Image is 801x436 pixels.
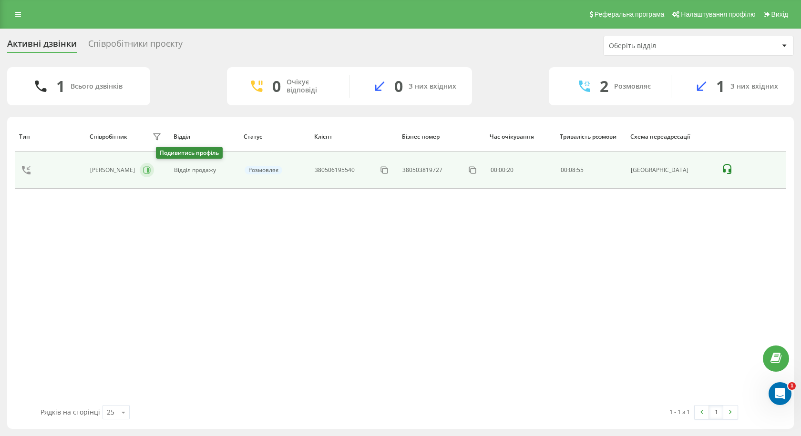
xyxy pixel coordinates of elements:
span: Рядків на сторінці [41,407,100,416]
div: Тривалість розмови [560,133,621,140]
div: Тип [19,133,81,140]
div: 380503819727 [402,167,442,173]
div: Розмовляє [245,166,282,174]
div: 1 [56,77,65,95]
span: Реферальна програма [595,10,665,18]
div: [GEOGRAPHIC_DATA] [631,167,710,173]
span: 08 [569,166,575,174]
div: Оберіть відділ [609,42,723,50]
div: Співробітник [90,133,127,140]
div: 1 [716,77,725,95]
div: Подивитись профіль [156,147,223,159]
span: 00 [561,166,567,174]
div: 25 [107,407,114,417]
div: Активні дзвінки [7,39,77,53]
span: 55 [577,166,584,174]
div: Статус [244,133,305,140]
div: : : [561,167,584,173]
span: 1 [788,382,796,390]
div: Співробітники проєкту [88,39,183,53]
div: 1 - 1 з 1 [669,407,690,416]
div: Очікує відповіді [287,78,335,94]
div: 00:00:20 [491,167,550,173]
div: Відділ [174,133,235,140]
div: 2 [600,77,608,95]
span: Вихід [771,10,788,18]
div: З них вхідних [730,82,778,91]
iframe: Intercom live chat [769,382,791,405]
div: Розмовляє [614,82,651,91]
div: З них вхідних [409,82,456,91]
a: 1 [709,406,723,419]
div: 0 [394,77,403,95]
div: Клієнт [314,133,393,140]
span: Налаштування профілю [681,10,755,18]
div: 380506195540 [315,167,355,173]
div: [PERSON_NAME] [90,167,137,173]
div: 0 [272,77,281,95]
div: Всього дзвінків [71,82,123,91]
div: Схема переадресації [630,133,711,140]
div: Бізнес номер [402,133,481,140]
div: Час очікування [490,133,551,140]
div: Відділ продажу [174,167,234,173]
